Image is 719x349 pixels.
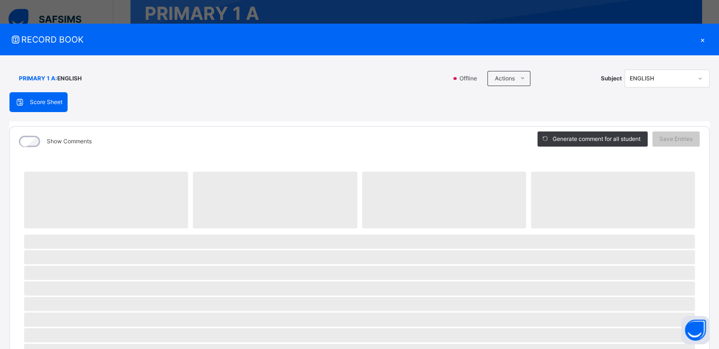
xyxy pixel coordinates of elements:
[695,33,710,46] div: ×
[19,74,57,83] span: PRIMARY 1 A :
[630,74,692,83] div: ENGLISH
[24,235,695,249] span: ‌
[531,172,695,228] span: ‌
[9,33,695,46] span: RECORD BOOK
[495,74,515,83] span: Actions
[24,266,695,280] span: ‌
[30,98,62,106] span: Score Sheet
[24,281,695,296] span: ‌
[681,316,710,344] button: Open asap
[24,313,695,327] span: ‌
[601,74,622,83] span: Subject
[47,137,92,146] label: Show Comments
[553,135,641,143] span: Generate comment for all student
[459,74,483,83] span: Offline
[57,74,82,83] span: ENGLISH
[24,250,695,264] span: ‌
[24,328,695,342] span: ‌
[24,172,188,228] span: ‌
[659,135,693,143] span: Save Entries
[362,172,526,228] span: ‌
[24,297,695,311] span: ‌
[193,172,357,228] span: ‌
